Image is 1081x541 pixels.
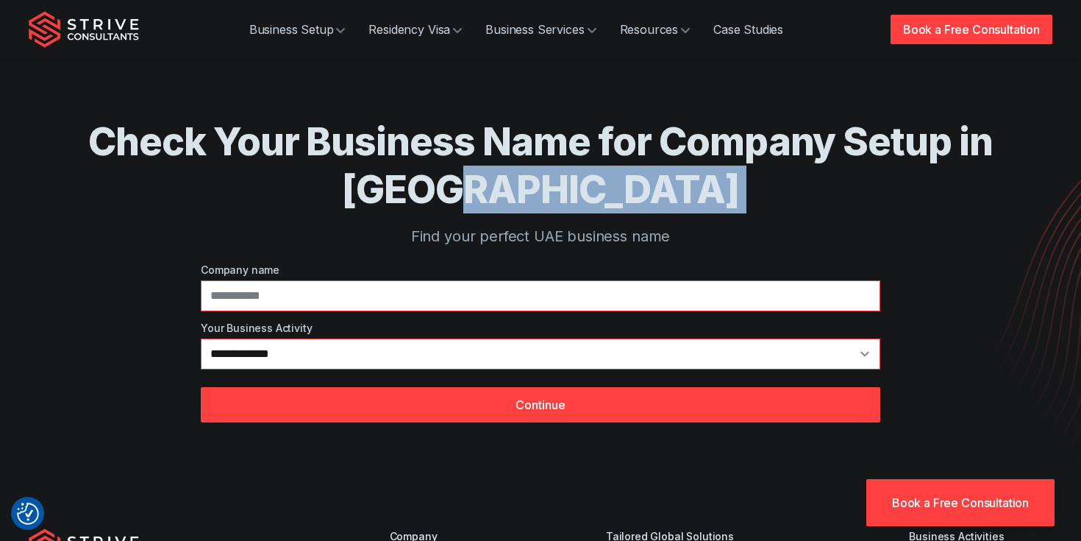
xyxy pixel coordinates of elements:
[866,479,1055,526] a: Book a Free Consultation
[201,387,880,422] button: Continue
[88,118,993,213] h1: Check Your Business Name for Company Setup in [GEOGRAPHIC_DATA]
[702,15,795,44] a: Case Studies
[201,320,880,336] label: Your Business Activity
[238,15,357,44] a: Business Setup
[357,15,474,44] a: Residency Visa
[17,503,39,525] img: Revisit consent button
[608,15,702,44] a: Resources
[17,503,39,525] button: Consent Preferences
[29,11,139,48] img: Strive Consultants
[891,15,1052,44] a: Book a Free Consultation
[201,262,880,277] label: Company name
[88,225,993,247] p: Find your perfect UAE business name
[474,15,607,44] a: Business Services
